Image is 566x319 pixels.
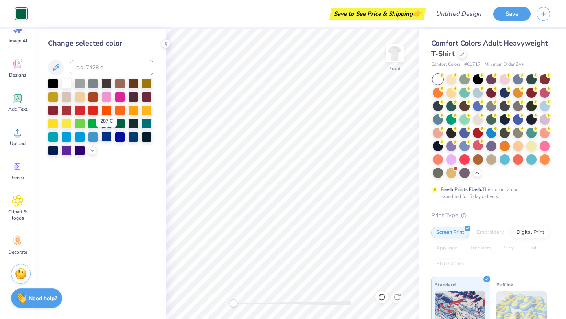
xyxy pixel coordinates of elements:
[29,295,57,302] strong: Need help?
[48,38,153,49] div: Change selected color
[430,6,487,22] input: Untitled Design
[485,61,524,68] span: Minimum Order: 24 +
[441,186,482,192] strong: Fresh Prints Flash:
[496,280,513,289] span: Puff Ink
[493,7,531,21] button: Save
[12,174,24,181] span: Greek
[8,106,27,112] span: Add Text
[387,46,402,61] img: Front
[464,61,481,68] span: # C1717
[8,249,27,255] span: Decorate
[10,140,26,147] span: Upload
[465,242,496,254] div: Transfers
[431,258,469,270] div: Rhinestones
[389,65,401,72] div: Front
[9,72,26,78] span: Designs
[413,9,421,18] span: 👉
[472,227,509,238] div: Embroidery
[96,115,117,126] div: 287 C
[431,211,550,220] div: Print Type
[431,61,460,68] span: Comfort Colors
[331,8,424,20] div: Save to See Price & Shipping
[70,60,153,75] input: e.g. 7428 c
[523,242,542,254] div: Foil
[499,242,521,254] div: Vinyl
[431,242,463,254] div: Applique
[5,209,31,221] span: Clipart & logos
[441,186,537,200] div: This color can be expedited for 5 day delivery.
[431,38,548,59] span: Comfort Colors Adult Heavyweight T-Shirt
[9,38,27,44] span: Image AI
[435,280,456,289] span: Standard
[431,227,469,238] div: Screen Print
[511,227,549,238] div: Digital Print
[230,299,237,307] div: Accessibility label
